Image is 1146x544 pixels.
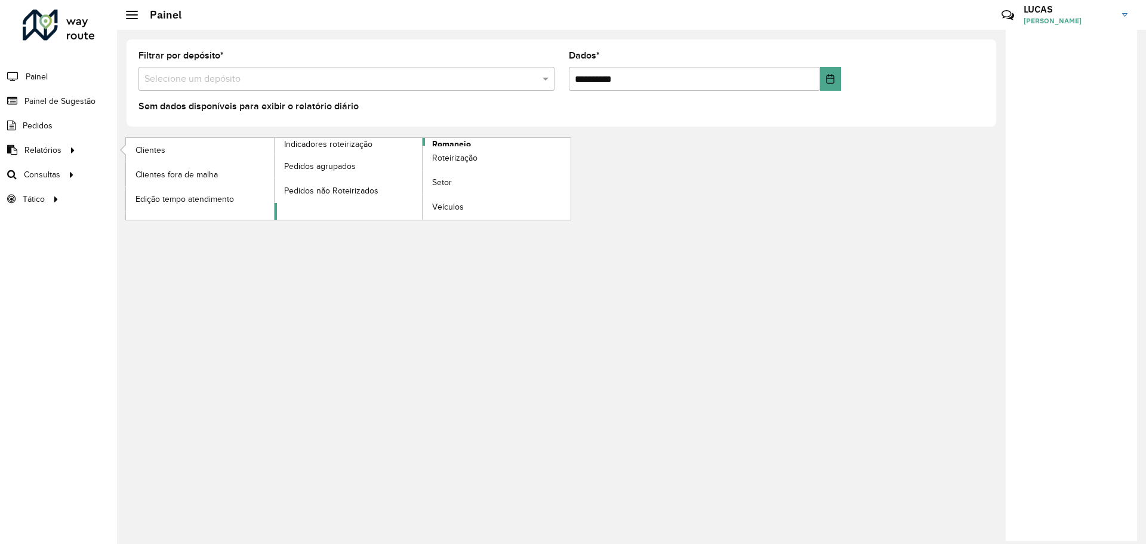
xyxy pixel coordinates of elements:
[284,186,378,195] font: Pedidos não Roteirizados
[432,202,464,211] font: Veículos
[150,8,181,21] font: Painel
[135,195,234,204] font: Edição tempo atendimento
[423,171,571,195] a: Setor
[432,178,452,187] font: Setor
[126,138,423,220] a: Indicadores roteirização
[284,140,372,149] font: Indicadores roteirização
[1024,16,1082,25] font: [PERSON_NAME]
[432,139,471,149] font: Romaneio
[1024,3,1053,15] font: LUCAS
[135,170,218,179] font: Clientes fora de malha
[275,179,423,202] a: Pedidos não Roteirizados
[26,72,48,81] font: Painel
[23,195,45,204] font: Tático
[24,146,61,155] font: Relatórios
[135,146,165,155] font: Clientes
[275,154,423,178] a: Pedidos agrupados
[275,138,571,220] a: Romaneio
[138,50,220,60] font: Filtrar por depósito
[23,121,53,130] font: Pedidos
[126,138,274,162] a: Clientes
[284,162,356,171] font: Pedidos agrupados
[432,153,478,162] font: Roteirização
[126,187,274,211] a: Edição tempo atendimento
[423,146,571,170] a: Roteirização
[995,2,1021,28] a: Contato Rápido
[820,67,841,91] button: Escolha a data
[24,97,95,106] font: Painel de Sugestão
[423,195,571,219] a: Veículos
[24,170,60,179] font: Consultas
[569,50,596,60] font: Dados
[138,101,359,111] font: Sem dados disponíveis para exibir o relatório diário
[126,162,274,186] a: Clientes fora de malha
